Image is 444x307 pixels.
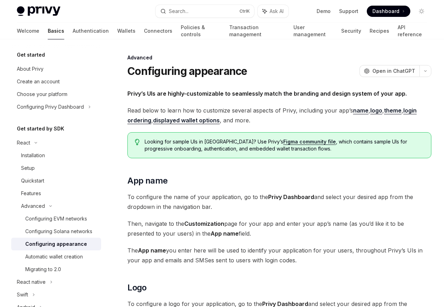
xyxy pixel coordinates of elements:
div: Features [21,189,41,198]
div: Search... [169,7,188,15]
div: Migrating to 2.0 [25,265,61,274]
a: Transaction management [229,23,285,39]
a: API reference [398,23,427,39]
a: Choose your platform [11,88,101,101]
div: Configuring EVM networks [25,215,87,223]
div: Automatic wallet creation [25,252,83,261]
a: displayed wallet options [153,117,220,124]
span: Dashboard [372,8,399,15]
h1: Configuring appearance [127,65,247,77]
a: Policies & controls [181,23,221,39]
strong: Privy Dashboard [268,193,314,200]
a: Recipes [370,23,389,39]
a: About Privy [11,63,101,75]
a: Configuring appearance [11,238,101,250]
a: Quickstart [11,174,101,187]
span: Looking for sample UIs in [GEOGRAPHIC_DATA]? Use Privy’s , which contains sample UIs for progress... [145,138,424,152]
svg: Tip [135,139,140,145]
span: Ctrl K [239,8,250,14]
div: Advanced [21,202,45,210]
a: Basics [48,23,64,39]
div: Installation [21,151,45,160]
div: About Privy [17,65,44,73]
a: logo [370,107,382,114]
img: light logo [17,6,60,16]
a: Figma community file [283,139,336,145]
strong: App name [211,230,239,237]
button: Ask AI [258,5,289,18]
a: Wallets [117,23,135,39]
div: React [17,139,30,147]
button: Open in ChatGPT [359,65,419,77]
a: theme [384,107,402,114]
a: Demo [317,8,331,15]
a: Features [11,187,101,200]
span: Open in ChatGPT [372,68,415,75]
a: name [353,107,369,114]
button: Toggle dark mode [416,6,427,17]
h5: Get started [17,51,45,59]
div: Setup [21,164,35,172]
div: Configuring appearance [25,240,87,248]
div: React native [17,278,46,286]
a: Configuring EVM networks [11,212,101,225]
div: Advanced [127,54,431,61]
a: Setup [11,162,101,174]
div: Configuring Privy Dashboard [17,103,84,111]
a: Installation [11,149,101,162]
button: Search...CtrlK [155,5,254,18]
span: Read below to learn how to customize several aspects of Privy, including your app’s , , , , , and... [127,105,431,125]
span: Logo [127,282,147,293]
a: Configuring Solana networks [11,225,101,238]
span: The you enter here will be used to identify your application for your users, throughout Privy’s U... [127,245,431,265]
a: Create an account [11,75,101,88]
a: Connectors [144,23,172,39]
span: App name [127,175,167,186]
a: Dashboard [367,6,410,17]
div: Create an account [17,77,60,86]
a: Security [341,23,361,39]
div: Swift [17,290,28,299]
a: Authentication [73,23,109,39]
strong: Privy’s UIs are highly-customizable to seamlessly match the branding and design system of your app. [127,90,407,97]
span: Then, navigate to the page for your app and enter your app’s name (as you’d like it to be present... [127,219,431,238]
span: Ask AI [270,8,284,15]
strong: Customization [184,220,224,227]
div: Quickstart [21,177,44,185]
div: Configuring Solana networks [25,227,92,236]
a: Migrating to 2.0 [11,263,101,276]
span: To configure the name of your application, go to the and select your desired app from the dropdow... [127,192,431,212]
a: Automatic wallet creation [11,250,101,263]
a: Support [339,8,358,15]
div: Choose your platform [17,90,67,98]
a: User management [293,23,333,39]
h5: Get started by SDK [17,124,64,133]
strong: App name [138,247,166,254]
a: Welcome [17,23,39,39]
